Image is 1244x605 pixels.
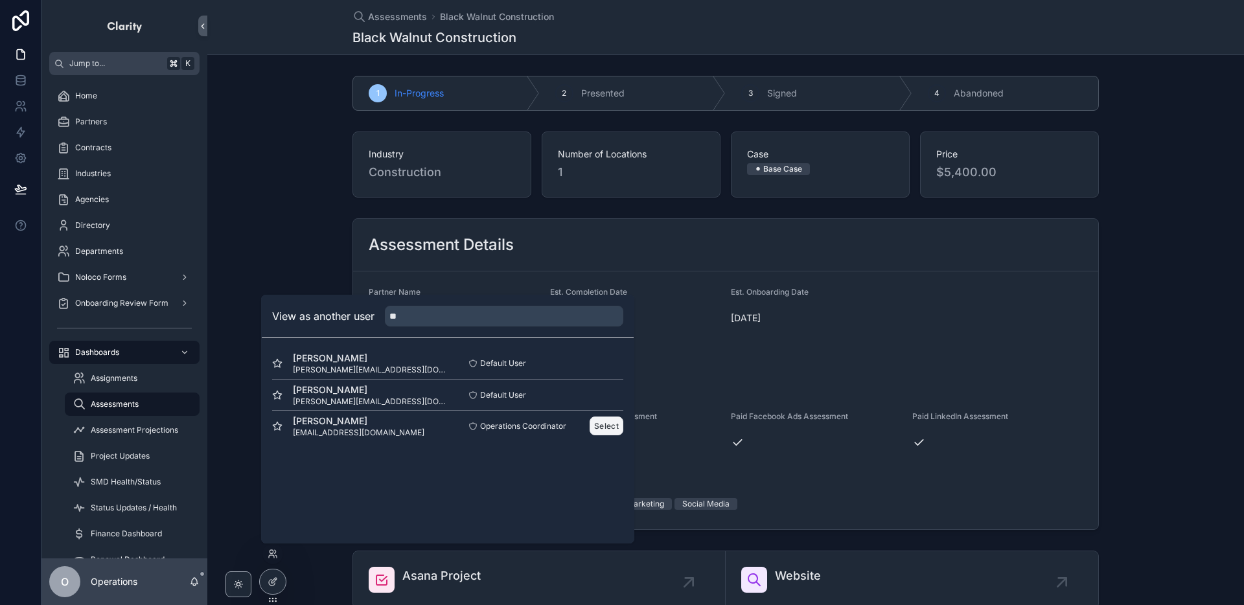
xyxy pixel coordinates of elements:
span: K [183,58,193,69]
span: Renewal Dashboard [91,554,165,565]
a: Renewal Dashboard [65,548,200,571]
span: In-Progress [395,87,444,100]
span: Assessment Projections [91,425,178,435]
h2: View as another user [272,308,374,324]
span: Presented [581,87,625,100]
span: 3 [748,88,753,98]
span: 4 [934,88,939,98]
span: Agencies [75,194,109,205]
span: Website [775,567,821,585]
span: Number of Locations [558,148,704,161]
a: Assignments [65,367,200,390]
a: Onboarding Review Form [49,291,200,315]
span: [PERSON_NAME] [293,352,448,365]
div: ⚫ Base Case [755,163,802,175]
a: Agencies [49,188,200,211]
span: Finance Dashboard [91,529,162,539]
div: Social Media [682,498,730,510]
span: 2 [562,88,566,98]
span: [PERSON_NAME] [293,415,424,428]
span: 1 [376,88,380,98]
a: Dashboards [49,341,200,364]
a: Assessments [65,393,200,416]
span: Departments [75,246,123,257]
span: Assignments [91,373,137,383]
span: Assessments [91,399,139,409]
span: Operations Coordinator [480,421,566,431]
span: 1 [558,163,704,181]
span: Default User [480,358,526,369]
span: Case [747,148,893,161]
span: Asana Project [402,567,481,585]
a: Home [49,84,200,108]
a: Directory [49,214,200,237]
span: Partners [75,117,107,127]
span: Est. Completion Date [550,287,627,297]
div: Email Marketing [605,498,664,510]
span: [DATE] [550,312,721,325]
span: Project Updates [91,451,150,461]
span: [DATE] [731,312,902,325]
a: Finance Dashboard [65,522,200,545]
a: Black Walnut Construction [440,10,554,23]
h1: Black Walnut Construction [352,29,516,47]
span: Home [75,91,97,101]
span: [PERSON_NAME][EMAIL_ADDRESS][DOMAIN_NAME] [293,396,448,407]
img: App logo [106,16,143,36]
span: Onboarding Review Form [75,298,168,308]
span: Signed [767,87,797,100]
span: Price [936,148,1083,161]
span: Partner Name [369,287,420,297]
span: Default User [480,390,526,400]
span: [PERSON_NAME] [293,383,448,396]
span: Assessments [368,10,427,23]
span: Est. Onboarding Date [731,287,809,297]
a: Industries [49,162,200,185]
a: Contracts [49,136,200,159]
a: Assessment Projections [65,418,200,442]
span: Contracts [75,143,111,153]
p: Operations [91,575,137,588]
span: Industries [75,168,111,179]
a: SMD Health/Status [65,470,200,494]
span: Noloco Forms [75,272,126,282]
button: Select [590,417,623,435]
span: Jump to... [69,58,162,69]
span: Directory [75,220,110,231]
a: Noloco Forms [49,266,200,289]
span: Status Updates / Health [91,503,177,513]
span: $5,400.00 [936,163,1083,181]
a: Assessments [352,10,427,23]
span: Paid LinkedIn Assessment [912,411,1008,421]
a: Status Updates / Health [65,496,200,519]
h2: Assessment Details [369,234,514,255]
span: [PERSON_NAME][EMAIL_ADDRESS][DOMAIN_NAME] [293,365,448,375]
span: SMD Health/Status [91,477,161,487]
span: [EMAIL_ADDRESS][DOMAIN_NAME] [293,428,424,438]
a: Partners [49,110,200,133]
span: O [61,574,69,589]
a: Project Updates [65,444,200,468]
span: Construction [369,163,515,181]
span: Industry [369,148,515,161]
span: Abandoned [954,87,1004,100]
span: P.O. [STREET_ADDRESS][US_STATE] [369,374,1083,387]
span: Paid Facebook Ads Assessment [731,411,848,421]
a: Departments [49,240,200,263]
button: Jump to...K [49,52,200,75]
div: scrollable content [41,75,207,558]
span: Dashboards [75,347,119,358]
